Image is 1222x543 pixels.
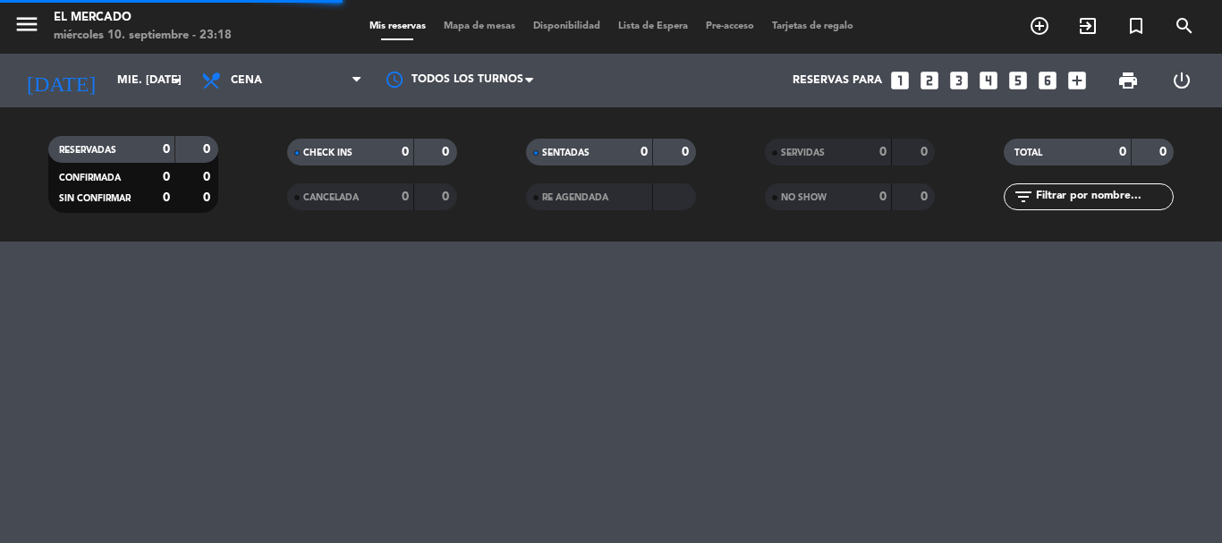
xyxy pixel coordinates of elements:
[1013,186,1034,208] i: filter_list
[1117,70,1139,91] span: print
[524,21,609,31] span: Disponibilidad
[1125,15,1147,37] i: turned_in_not
[163,191,170,204] strong: 0
[763,21,862,31] span: Tarjetas de regalo
[442,191,453,203] strong: 0
[879,191,887,203] strong: 0
[1119,146,1126,158] strong: 0
[13,11,40,38] i: menu
[54,27,232,45] div: miércoles 10. septiembre - 23:18
[921,191,931,203] strong: 0
[1034,187,1173,207] input: Filtrar por nombre...
[918,69,941,92] i: looks_two
[231,74,262,87] span: Cena
[435,21,524,31] span: Mapa de mesas
[59,194,131,203] span: SIN CONFIRMAR
[166,70,188,91] i: arrow_drop_down
[888,69,912,92] i: looks_one
[203,171,214,183] strong: 0
[977,69,1000,92] i: looks_4
[542,193,608,202] span: RE AGENDADA
[542,148,590,157] span: SENTADAS
[303,148,352,157] span: CHECK INS
[781,193,827,202] span: NO SHOW
[1077,15,1099,37] i: exit_to_app
[682,146,692,158] strong: 0
[54,9,232,27] div: El Mercado
[781,148,825,157] span: SERVIDAS
[1014,148,1042,157] span: TOTAL
[1171,70,1192,91] i: power_settings_new
[947,69,971,92] i: looks_3
[402,191,409,203] strong: 0
[921,146,931,158] strong: 0
[1029,15,1050,37] i: add_circle_outline
[203,191,214,204] strong: 0
[641,146,648,158] strong: 0
[59,146,116,155] span: RESERVADAS
[203,143,214,156] strong: 0
[1065,69,1089,92] i: add_box
[609,21,697,31] span: Lista de Espera
[879,146,887,158] strong: 0
[1006,69,1030,92] i: looks_5
[1174,15,1195,37] i: search
[59,174,121,182] span: CONFIRMADA
[163,143,170,156] strong: 0
[793,74,882,87] span: Reservas para
[1159,146,1170,158] strong: 0
[361,21,435,31] span: Mis reservas
[13,11,40,44] button: menu
[697,21,763,31] span: Pre-acceso
[1036,69,1059,92] i: looks_6
[13,61,108,100] i: [DATE]
[1155,54,1209,107] div: LOG OUT
[163,171,170,183] strong: 0
[303,193,359,202] span: CANCELADA
[402,146,409,158] strong: 0
[442,146,453,158] strong: 0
